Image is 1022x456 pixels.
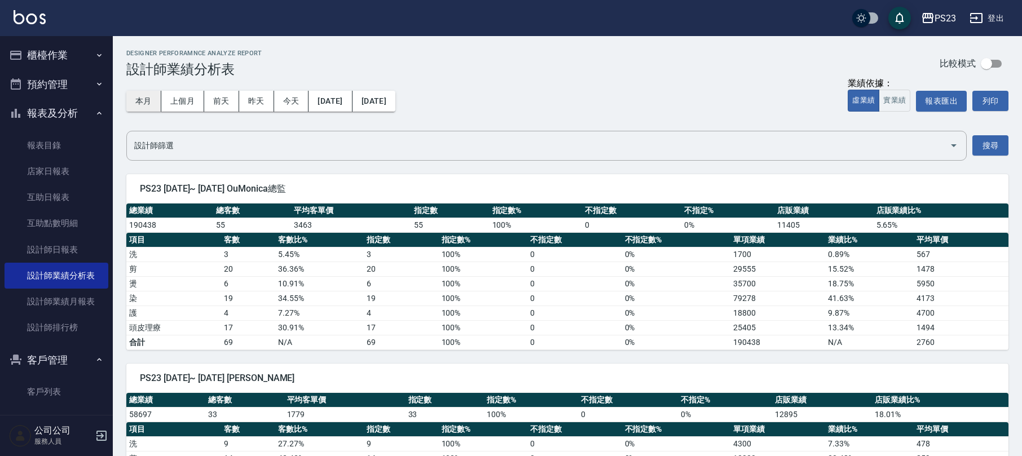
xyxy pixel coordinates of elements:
td: 3 [221,247,276,262]
th: 指定數 [364,422,438,437]
th: 業績比% [825,422,914,437]
button: 虛業績 [848,90,879,112]
td: 190438 [730,335,825,349]
td: 30.91 % [275,320,364,335]
th: 指定數 [406,393,484,408]
td: 5950 [914,276,1008,291]
td: 27.27 % [275,436,364,451]
td: 36.36 % [275,262,364,276]
td: 洗 [126,436,221,451]
td: 11405 [774,218,874,232]
td: 燙 [126,276,221,291]
td: 100 % [439,276,527,291]
td: 69 [221,335,276,349]
div: 業績依據： [848,78,910,90]
td: 3 [364,247,438,262]
td: 9 [221,436,276,451]
th: 不指定數% [622,422,731,437]
button: 報表匯出 [916,91,967,112]
td: 478 [914,436,1008,451]
td: 頭皮理療 [126,320,221,335]
a: 設計師業績分析表 [5,263,108,289]
p: 比較模式 [940,57,976,69]
td: 0 [527,262,622,276]
th: 不指定數% [622,233,731,247]
h5: 公司公司 [34,425,92,436]
button: 列印 [972,91,1008,111]
th: 客數比% [275,233,364,247]
th: 不指定數 [527,422,622,437]
button: 櫃檯作業 [5,41,108,70]
button: 預約管理 [5,70,108,99]
td: 100 % [439,247,527,262]
td: 染 [126,291,221,306]
td: 19 [364,291,438,306]
td: 9 [364,436,438,451]
td: 29555 [730,262,825,276]
td: 0 [578,407,678,422]
th: 總業績 [126,203,213,218]
td: N/A [275,335,364,349]
td: 0 [582,218,681,232]
th: 指定數 [364,233,438,247]
th: 項目 [126,233,221,247]
a: 店家日報表 [5,158,108,184]
th: 單項業績 [730,233,825,247]
td: 20 [221,262,276,276]
td: 0 % [622,436,731,451]
th: 指定數% [484,393,578,408]
th: 店販業績比% [874,203,1008,218]
td: 4300 [730,436,825,451]
button: Open [945,136,963,154]
button: PS23 [917,7,961,30]
a: 設計師業績月報表 [5,289,108,315]
button: 本月 [126,91,161,112]
th: 客數比% [275,422,364,437]
a: 報表目錄 [5,132,108,158]
td: 1478 [914,262,1008,276]
td: 0 [527,335,622,349]
th: 不指定% [681,203,774,218]
th: 指定數% [439,422,527,437]
td: 0 % [622,320,731,335]
button: 實業績 [879,90,910,112]
td: 41.63 % [825,291,914,306]
a: 互助點數明細 [5,210,108,236]
td: 18.01 % [872,407,1008,422]
td: 100 % [439,320,527,335]
td: 5.45 % [275,247,364,262]
td: 10.91 % [275,276,364,291]
th: 不指定數 [582,203,681,218]
td: 0 % [622,291,731,306]
th: 不指定% [678,393,772,408]
input: 選擇設計師 [131,136,945,156]
button: 客戶管理 [5,346,108,375]
td: 0 [527,436,622,451]
td: 100 % [439,291,527,306]
h2: Designer Perforamnce Analyze Report [126,50,262,57]
td: 13.34 % [825,320,914,335]
button: [DATE] [309,91,352,112]
th: 店販業績 [774,203,874,218]
button: 今天 [274,91,309,112]
button: 上個月 [161,91,204,112]
td: 18.75 % [825,276,914,291]
td: 5.65 % [874,218,1008,232]
th: 總客數 [205,393,284,408]
td: 12895 [772,407,872,422]
a: 設計師日報表 [5,237,108,263]
td: 100 % [490,218,583,232]
td: 4173 [914,291,1008,306]
td: 0 % [622,247,731,262]
th: 項目 [126,422,221,437]
td: 58697 [126,407,205,422]
div: PS23 [935,11,956,25]
th: 店販業績比% [872,393,1008,408]
img: Logo [14,10,46,24]
button: 前天 [204,91,239,112]
td: 0 [527,247,622,262]
th: 指定數% [490,203,583,218]
td: 100 % [439,306,527,320]
td: 0% [622,335,731,349]
th: 單項業績 [730,422,825,437]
